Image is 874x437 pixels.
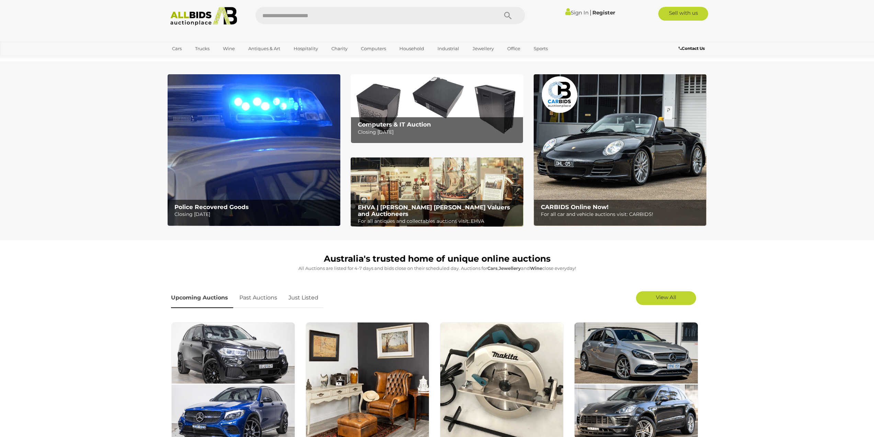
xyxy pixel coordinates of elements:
[636,291,696,305] a: View All
[171,254,703,264] h1: Australia's trusted home of unique online auctions
[534,74,706,226] a: CARBIDS Online Now! CARBIDS Online Now! For all car and vehicle auctions visit: CARBIDS!
[534,74,706,226] img: CARBIDS Online Now!
[351,74,523,143] a: Computers & IT Auction Computers & IT Auction Closing [DATE]
[244,43,285,54] a: Antiques & Art
[656,294,676,301] span: View All
[679,45,706,52] a: Contact Us
[358,204,510,217] b: EHVA | [PERSON_NAME] [PERSON_NAME] Valuers and Auctioneers
[468,43,498,54] a: Jewellery
[191,43,214,54] a: Trucks
[590,9,591,16] span: |
[529,43,552,54] a: Sports
[289,43,322,54] a: Hospitality
[679,46,705,51] b: Contact Us
[565,9,589,16] a: Sign In
[658,7,708,21] a: Sell with us
[174,210,336,219] p: Closing [DATE]
[171,264,703,272] p: All Auctions are listed for 4-7 days and bids close on their scheduled day. Auctions for , and cl...
[541,210,703,219] p: For all car and vehicle auctions visit: CARBIDS!
[283,288,324,308] a: Just Listed
[168,74,340,226] img: Police Recovered Goods
[351,74,523,143] img: Computers & IT Auction
[327,43,352,54] a: Charity
[358,128,520,136] p: Closing [DATE]
[487,265,498,271] strong: Cars
[541,204,609,210] b: CARBIDS Online Now!
[395,43,429,54] a: Household
[171,288,233,308] a: Upcoming Auctions
[358,121,431,128] b: Computers & IT Auction
[358,217,520,226] p: For all antiques and collectables auctions visit: EHVA
[351,157,523,227] a: EHVA | Evans Hastings Valuers and Auctioneers EHVA | [PERSON_NAME] [PERSON_NAME] Valuers and Auct...
[592,9,615,16] a: Register
[491,7,525,24] button: Search
[499,265,521,271] strong: Jewellery
[351,157,523,227] img: EHVA | Evans Hastings Valuers and Auctioneers
[218,43,239,54] a: Wine
[167,7,241,26] img: Allbids.com.au
[356,43,390,54] a: Computers
[168,74,340,226] a: Police Recovered Goods Police Recovered Goods Closing [DATE]
[168,54,225,66] a: [GEOGRAPHIC_DATA]
[503,43,525,54] a: Office
[168,43,186,54] a: Cars
[174,204,249,210] b: Police Recovered Goods
[234,288,282,308] a: Past Auctions
[433,43,464,54] a: Industrial
[530,265,542,271] strong: Wine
